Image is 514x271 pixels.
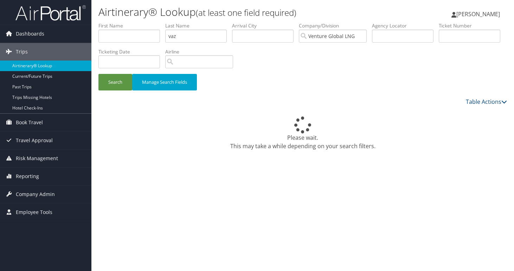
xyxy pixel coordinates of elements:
div: Please wait. This may take a while depending on your search filters. [98,116,507,150]
a: Table Actions [466,98,507,106]
label: Airline [165,48,238,55]
span: Book Travel [16,114,43,131]
label: Last Name [165,22,232,29]
span: [PERSON_NAME] [456,10,500,18]
button: Search [98,74,132,90]
span: Trips [16,43,28,61]
label: Arrival City [232,22,299,29]
label: Ticket Number [439,22,506,29]
label: Agency Locator [372,22,439,29]
label: First Name [98,22,165,29]
label: Company/Division [299,22,372,29]
span: Employee Tools [16,203,52,221]
h1: Airtinerary® Lookup [98,5,371,19]
span: Dashboards [16,25,44,43]
span: Risk Management [16,150,58,167]
span: Travel Approval [16,132,53,149]
label: Ticketing Date [98,48,165,55]
span: Reporting [16,168,39,185]
span: Company Admin [16,185,55,203]
small: (at least one field required) [196,7,296,18]
button: Manage Search Fields [132,74,197,90]
img: airportal-logo.png [15,5,86,21]
a: [PERSON_NAME] [451,4,507,25]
